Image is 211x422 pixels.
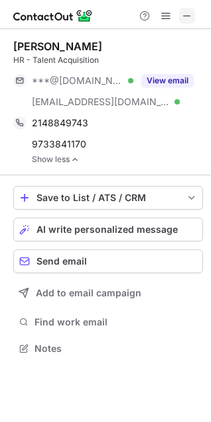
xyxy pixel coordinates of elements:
span: 2148849743 [32,117,88,129]
div: HR - Talent Acquisition [13,54,203,66]
button: Add to email campaign [13,281,203,305]
div: [PERSON_NAME] [13,40,102,53]
div: Save to List / ATS / CRM [36,192,180,203]
span: ***@[DOMAIN_NAME] [32,75,123,87]
span: Send email [36,256,87,267]
button: AI write personalized message [13,218,203,241]
span: Add to email campaign [36,288,141,298]
button: save-profile-one-click [13,186,203,210]
a: Show less [32,155,203,164]
img: - [71,155,79,164]
button: Reveal Button [141,74,194,87]
button: Send email [13,249,203,273]
span: AI write personalized message [36,224,178,235]
span: Find work email [35,316,198,328]
span: Notes [35,343,198,355]
span: 9733841170 [32,138,86,150]
span: [EMAIL_ADDRESS][DOMAIN_NAME] [32,96,170,108]
button: Find work email [13,313,203,331]
img: ContactOut v5.3.10 [13,8,93,24]
button: Notes [13,339,203,358]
